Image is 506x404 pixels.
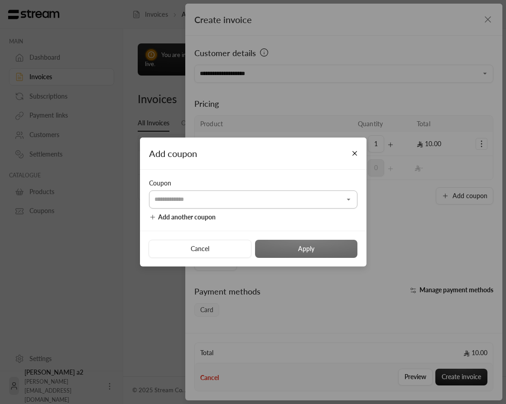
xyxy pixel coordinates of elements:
[347,145,362,161] button: Close
[149,179,357,188] div: Coupon
[343,194,354,205] button: Open
[149,240,251,258] button: Cancel
[149,148,197,159] span: Add coupon
[158,213,216,221] span: Add another coupon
